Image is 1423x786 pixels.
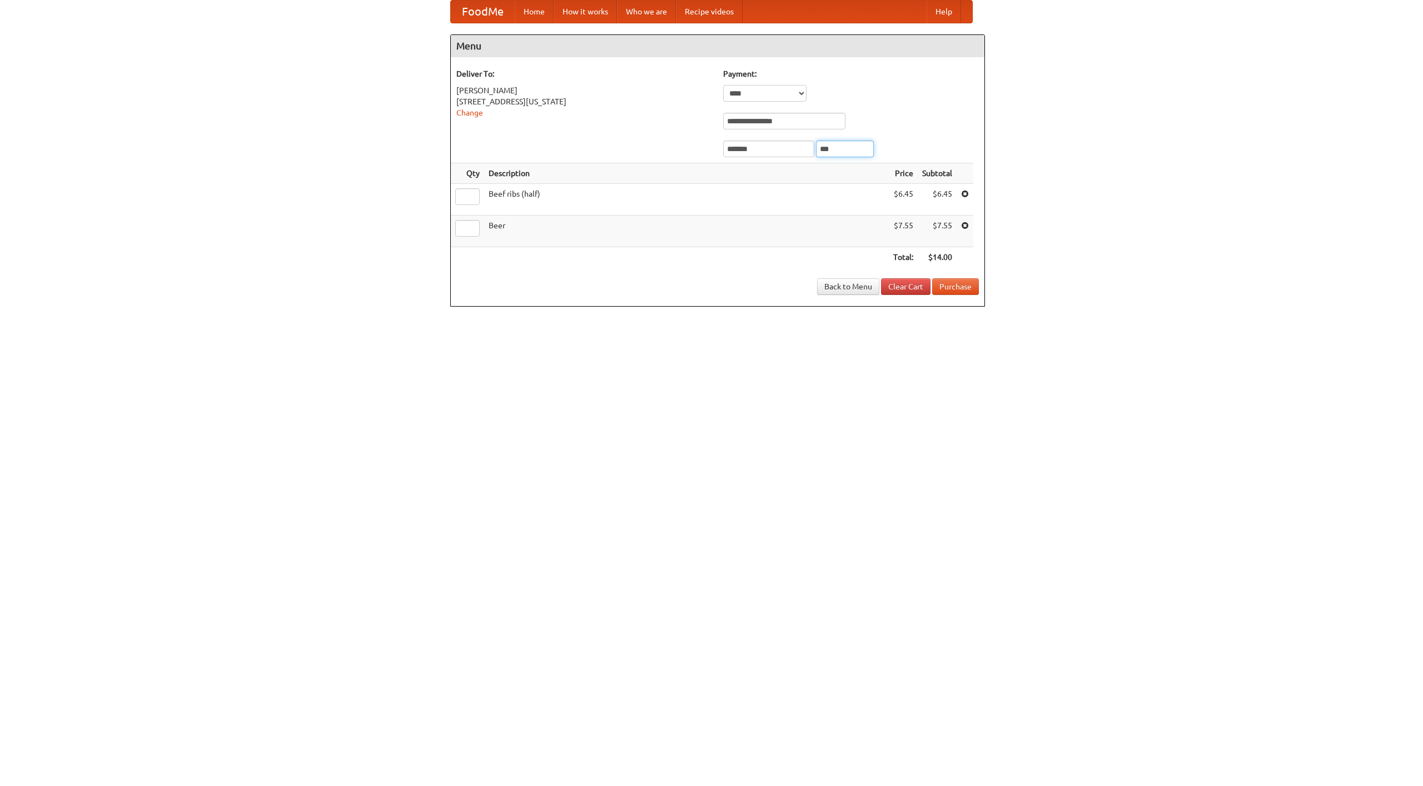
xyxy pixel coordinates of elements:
[889,216,918,247] td: $7.55
[554,1,617,23] a: How it works
[932,278,979,295] button: Purchase
[484,216,889,247] td: Beer
[676,1,743,23] a: Recipe videos
[451,163,484,184] th: Qty
[617,1,676,23] a: Who we are
[927,1,961,23] a: Help
[515,1,554,23] a: Home
[456,68,712,79] h5: Deliver To:
[889,247,918,268] th: Total:
[817,278,879,295] a: Back to Menu
[918,247,957,268] th: $14.00
[889,184,918,216] td: $6.45
[889,163,918,184] th: Price
[918,216,957,247] td: $7.55
[918,184,957,216] td: $6.45
[451,1,515,23] a: FoodMe
[484,163,889,184] th: Description
[918,163,957,184] th: Subtotal
[456,85,712,96] div: [PERSON_NAME]
[881,278,931,295] a: Clear Cart
[456,96,712,107] div: [STREET_ADDRESS][US_STATE]
[456,108,483,117] a: Change
[484,184,889,216] td: Beef ribs (half)
[723,68,979,79] h5: Payment:
[451,35,984,57] h4: Menu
